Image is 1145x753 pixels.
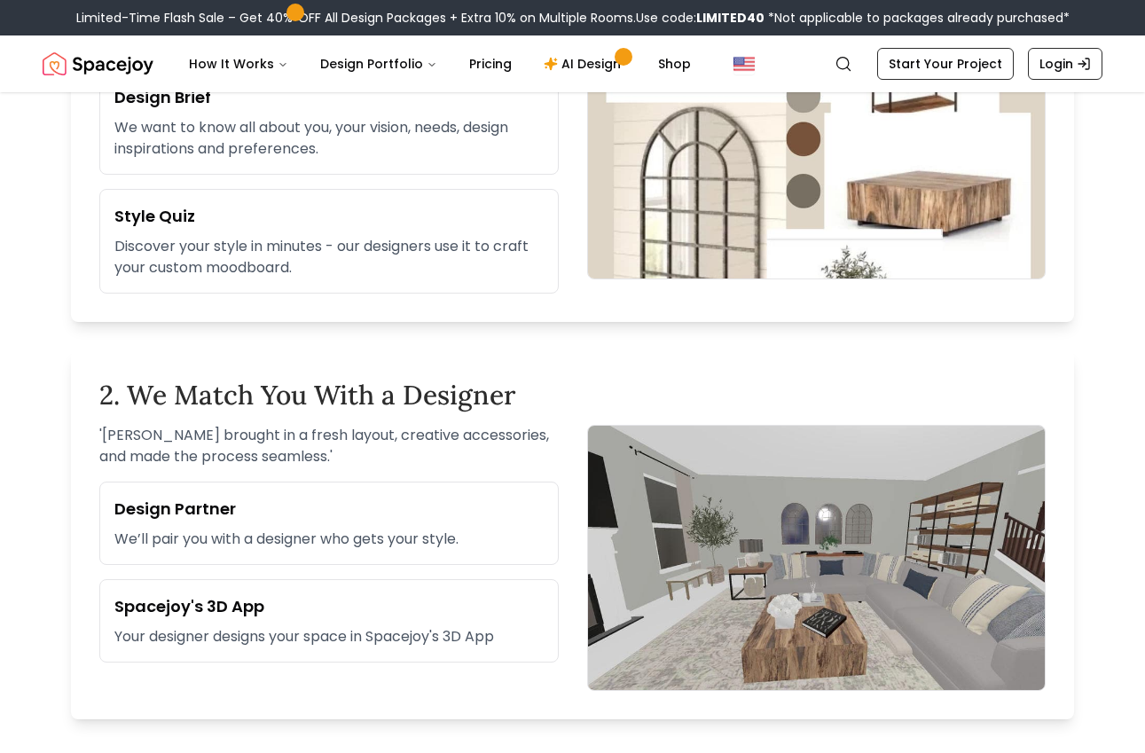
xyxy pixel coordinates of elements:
p: We want to know all about you, your vision, needs, design inspirations and preferences. [114,117,544,160]
a: Pricing [455,46,526,82]
b: LIMITED40 [696,9,765,27]
a: Shop [644,46,705,82]
a: Spacejoy [43,46,153,82]
img: Design brief form [587,13,1047,279]
nav: Global [43,35,1102,92]
a: Login [1028,48,1102,80]
p: Your designer designs your space in Spacejoy's 3D App [114,626,544,647]
p: Discover your style in minutes - our designers use it to craft your custom moodboard. [114,236,544,278]
img: Spacejoy Logo [43,46,153,82]
a: Start Your Project [877,48,1014,80]
span: Use code: [636,9,765,27]
nav: Main [175,46,705,82]
button: Design Portfolio [306,46,451,82]
h3: Design Partner [114,497,544,522]
img: 3D App Design [587,425,1047,691]
h3: Style Quiz [114,204,544,229]
img: United States [733,53,755,75]
a: AI Design [529,46,640,82]
button: How It Works [175,46,302,82]
h3: Design Brief [114,85,544,110]
p: We’ll pair you with a designer who gets your style. [114,529,544,550]
h2: 2. We Match You With a Designer [99,379,1046,411]
h3: Spacejoy's 3D App [114,594,544,619]
span: *Not applicable to packages already purchased* [765,9,1070,27]
p: ' [PERSON_NAME] brought in a fresh layout, creative accessories, and made the process seamless. ' [99,425,559,467]
div: Limited-Time Flash Sale – Get 40% OFF All Design Packages + Extra 10% on Multiple Rooms. [76,9,1070,27]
